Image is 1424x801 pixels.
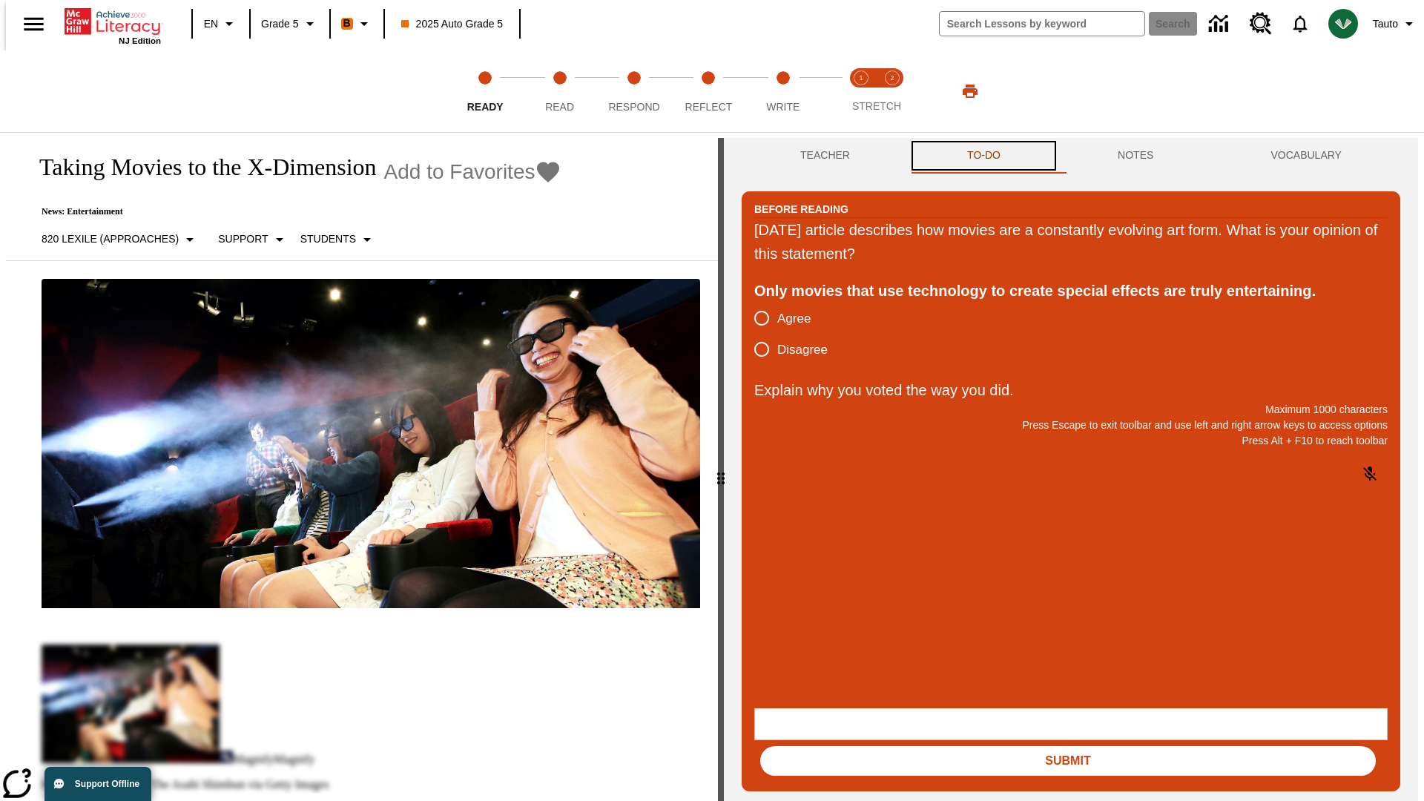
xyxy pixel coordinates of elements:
[740,50,826,132] button: Write step 5 of 5
[384,159,562,185] button: Add to Favorites - Taking Movies to the X-Dimension
[516,50,602,132] button: Read step 2 of 5
[665,50,751,132] button: Reflect step 4 of 5
[44,767,151,801] button: Support Offline
[12,2,56,46] button: Open side menu
[754,418,1388,433] p: Press Escape to exit toolbar and use left and right arrow keys to access options
[36,226,205,253] button: Select Lexile, 820 Lexile (Approaches)
[294,226,382,253] button: Select Student
[754,402,1388,418] p: Maximum 1000 characters
[890,74,894,82] text: 2
[335,10,379,37] button: Boost Class color is orange. Change class color
[65,5,161,45] div: Home
[6,12,217,25] body: Explain why you voted the way you did. Maximum 1000 characters Press Alt + F10 to reach toolbar P...
[1281,4,1319,43] a: Notifications
[685,101,733,113] span: Reflect
[119,36,161,45] span: NJ Edition
[24,154,377,181] h1: Taking Movies to the X-Dimension
[75,779,139,789] span: Support Offline
[777,309,811,329] span: Agree
[42,231,179,247] p: 820 Lexile (Approaches)
[754,433,1388,449] p: Press Alt + F10 to reach toolbar
[859,74,863,82] text: 1
[1212,138,1400,174] button: VOCABULARY
[852,100,901,112] span: STRETCH
[261,16,299,32] span: Grade 5
[1319,4,1367,43] button: Select a new avatar
[24,206,561,217] p: News: Entertainment
[871,50,914,132] button: Stretch Respond step 2 of 2
[1200,4,1241,44] a: Data Center
[300,231,356,247] p: Students
[591,50,677,132] button: Respond step 3 of 5
[754,378,1388,402] p: Explain why you voted the way you did.
[754,201,848,217] h2: Before Reading
[218,231,268,247] p: Support
[1328,9,1358,39] img: avatar image
[724,138,1418,801] div: activity
[197,10,245,37] button: Language: EN, Select a language
[42,279,700,608] img: Panel in front of the seats sprays water mist to the happy audience at a 4DX-equipped theater.
[545,101,574,113] span: Read
[766,101,800,113] span: Write
[204,16,218,32] span: EN
[608,101,659,113] span: Respond
[212,226,294,253] button: Scaffolds, Support
[777,340,828,360] span: Disagree
[343,14,351,33] span: B
[718,138,724,801] div: Press Enter or Spacebar and then press right and left arrow keys to move the slider
[1241,4,1281,44] a: Resource Center, Will open in new tab
[754,279,1388,303] div: Only movies that use technology to create special effects are truly entertaining.
[940,12,1144,36] input: search field
[1373,16,1398,32] span: Tauto
[760,746,1376,776] button: Submit
[909,138,1059,174] button: TO-DO
[6,138,718,794] div: reading
[754,218,1388,266] div: [DATE] article describes how movies are a constantly evolving art form. What is your opinion of t...
[742,138,1400,174] div: Instructional Panel Tabs
[754,303,840,365] div: poll
[1059,138,1212,174] button: NOTES
[946,78,994,105] button: Print
[742,138,909,174] button: Teacher
[467,101,504,113] span: Ready
[1367,10,1424,37] button: Profile/Settings
[840,50,883,132] button: Stretch Read step 1 of 2
[255,10,325,37] button: Grade: Grade 5, Select a grade
[384,160,535,184] span: Add to Favorites
[442,50,528,132] button: Ready step 1 of 5
[401,16,504,32] span: 2025 Auto Grade 5
[1352,456,1388,492] button: Click to activate and allow voice recognition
